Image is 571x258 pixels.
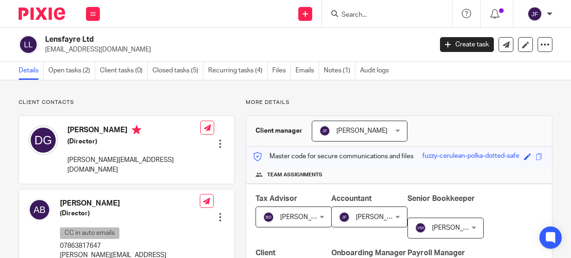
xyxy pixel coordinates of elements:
[440,37,494,52] a: Create task
[19,99,235,106] p: Client contacts
[263,212,274,223] img: svg%3E
[208,62,268,80] a: Recurring tasks (4)
[67,125,200,137] h4: [PERSON_NAME]
[19,62,44,80] a: Details
[19,7,65,20] img: Pixie
[45,35,350,45] h2: Lensfayre Ltd
[256,126,302,135] h3: Client manager
[60,209,200,218] h5: (Director)
[319,125,330,136] img: svg%3E
[100,62,148,80] a: Client tasks (0)
[360,62,394,80] a: Audit logs
[341,11,424,19] input: Search
[356,214,407,220] span: [PERSON_NAME]
[331,195,372,202] span: Accountant
[407,249,465,257] span: Payroll Manager
[19,35,38,54] img: svg%3E
[60,199,200,208] h4: [PERSON_NAME]
[280,214,331,220] span: [PERSON_NAME]
[415,222,426,233] img: svg%3E
[256,195,297,202] span: Tax Advisor
[60,227,119,239] p: CC in auto emails
[272,62,291,80] a: Files
[432,225,483,231] span: [PERSON_NAME]
[339,212,350,223] img: svg%3E
[45,45,426,54] p: [EMAIL_ADDRESS][DOMAIN_NAME]
[324,62,355,80] a: Notes (1)
[132,125,141,135] i: Primary
[336,128,387,134] span: [PERSON_NAME]
[331,249,406,257] span: Onboarding Manager
[267,171,322,179] span: Team assignments
[253,152,413,161] p: Master code for secure communications and files
[295,62,319,80] a: Emails
[407,195,475,202] span: Senior Bookkeeper
[527,6,542,21] img: svg%3E
[422,151,519,162] div: fuzzy-cerulean-polka-dotted-safe
[60,241,200,251] p: 07863817647
[28,199,51,221] img: svg%3E
[48,62,95,80] a: Open tasks (2)
[152,62,203,80] a: Closed tasks (5)
[67,155,200,174] p: [PERSON_NAME][EMAIL_ADDRESS][DOMAIN_NAME]
[246,99,552,106] p: More details
[28,125,58,155] img: svg%3E
[67,137,200,146] h5: (Director)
